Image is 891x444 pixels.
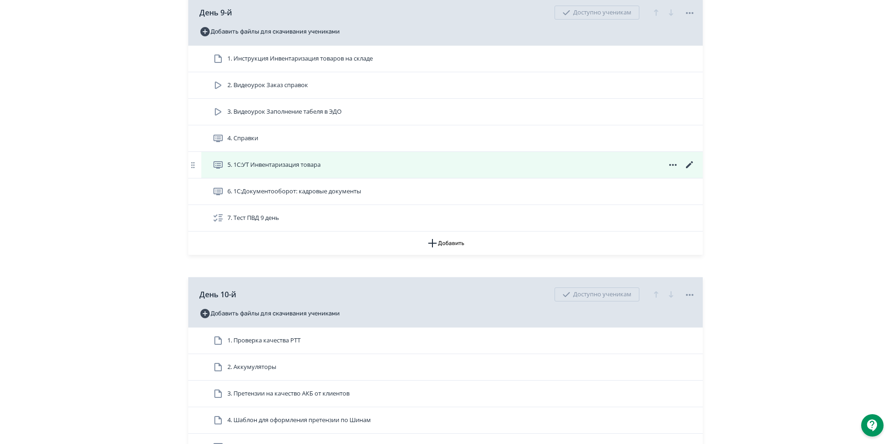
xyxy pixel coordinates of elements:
div: 2. Видеоурок Заказ справок [188,72,703,99]
span: День 10-й [199,289,236,300]
span: 3. Видеоурок Заполнение табеля в ЭДО [227,107,342,116]
div: 3. Видеоурок Заполнение табеля в ЭДО [188,99,703,125]
span: 3. Претензии на качество АКБ от клиентов [227,389,350,398]
div: 5. 1С:УТ Инвентаризация товара [188,152,703,178]
span: 1. Проверка качества РТТ [227,336,301,345]
div: 4. Справки [188,125,703,152]
span: 4. Шаблон для оформления претензии по Шинам [227,416,371,425]
span: 2. Видеоурок Заказ справок [227,81,308,90]
div: 7. Тест ПВД 9 день [188,205,703,232]
div: 1. Инструкция Инвентаризация товаров на складе [188,46,703,72]
span: День 9-й [199,7,232,18]
button: Добавить файлы для скачивания учениками [199,24,340,39]
button: Добавить [188,232,703,255]
div: 2. Аккумуляторы [188,354,703,381]
div: 1. Проверка качества РТТ [188,328,703,354]
span: 5. 1С:УТ Инвентаризация товара [227,160,321,170]
div: Доступно ученикам [555,6,639,20]
div: Доступно ученикам [555,287,639,301]
span: 2. Аккумуляторы [227,362,276,372]
span: 7. Тест ПВД 9 день [227,213,279,223]
div: 6. 1С:Документооборот: кадровые документы [188,178,703,205]
span: 4. Справки [227,134,258,143]
span: 1. Инструкция Инвентаризация товаров на складе [227,54,373,63]
div: 3. Претензии на качество АКБ от клиентов [188,381,703,407]
button: Добавить файлы для скачивания учениками [199,306,340,321]
div: 4. Шаблон для оформления претензии по Шинам [188,407,703,434]
span: 6. 1С:Документооборот: кадровые документы [227,187,361,196]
